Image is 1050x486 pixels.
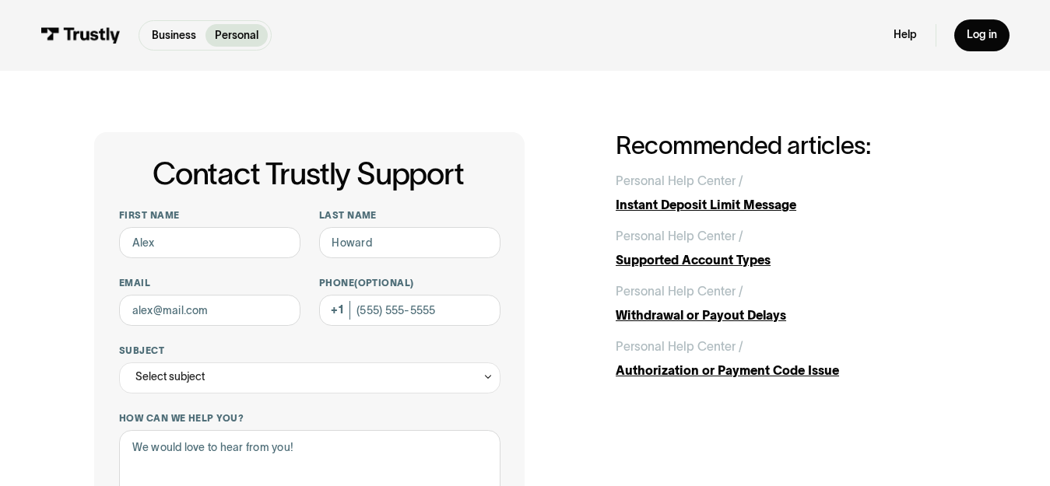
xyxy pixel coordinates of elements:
[119,277,300,289] label: Email
[119,362,500,393] div: Select subject
[954,19,1010,52] a: Log in
[135,368,205,386] div: Select subject
[616,362,956,380] div: Authorization or Payment Code Issue
[142,24,205,47] a: Business
[616,251,956,270] div: Supported Account Types
[119,344,500,357] label: Subject
[319,295,500,326] input: (555) 555-5555
[616,306,956,325] div: Withdrawal or Payout Delays
[116,157,500,191] h1: Contact Trustly Support
[152,27,196,44] p: Business
[119,412,500,425] label: How can we help you?
[319,227,500,258] input: Howard
[119,295,300,326] input: alex@mail.com
[616,337,956,380] a: Personal Help Center /Authorization or Payment Code Issue
[119,227,300,258] input: Alex
[616,282,743,301] div: Personal Help Center /
[616,227,956,270] a: Personal Help Center /Supported Account Types
[319,277,500,289] label: Phone
[616,196,956,215] div: Instant Deposit Limit Message
[616,282,956,325] a: Personal Help Center /Withdrawal or Payout Delays
[894,28,917,42] a: Help
[616,172,956,215] a: Personal Help Center /Instant Deposit Limit Message
[119,209,300,222] label: First name
[967,28,997,42] div: Log in
[616,337,743,356] div: Personal Help Center /
[215,27,258,44] p: Personal
[319,209,500,222] label: Last name
[616,172,743,191] div: Personal Help Center /
[616,227,743,246] div: Personal Help Center /
[40,27,121,44] img: Trustly Logo
[205,24,268,47] a: Personal
[616,132,956,159] h2: Recommended articles:
[354,278,414,288] span: (Optional)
